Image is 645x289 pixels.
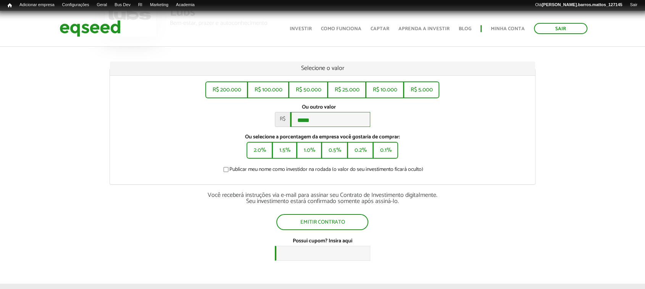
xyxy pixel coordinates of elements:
[116,135,530,140] label: Ou selecione a porcentagem da empresa você gostaria de comprar:
[403,81,439,98] button: R$ 5.000
[16,2,58,8] a: Adicionar empresa
[276,214,368,230] button: Emitir contrato
[247,142,273,159] button: 2.0%
[172,2,198,8] a: Academia
[297,142,322,159] button: 1.0%
[146,2,172,8] a: Marketing
[347,142,373,159] button: 0.2%
[8,3,12,8] span: Início
[534,23,587,34] a: Sair
[491,26,525,31] a: Minha conta
[293,239,352,244] label: Possui cupom? Insira aqui
[272,142,297,159] button: 1.5%
[4,2,16,9] a: Início
[60,18,121,39] img: EqSeed
[302,105,335,110] label: Ou outro valor
[247,81,289,98] button: R$ 100.000
[366,81,404,98] button: R$ 10.000
[110,192,536,205] div: Você receberá instruções via e-mail para assinar seu Contrato de Investimento digitalmente. Seu i...
[289,81,328,98] button: R$ 50.000
[373,142,398,159] button: 0.1%
[93,2,111,8] a: Geral
[111,2,134,8] a: Bus Dev
[275,112,290,127] span: R$
[371,26,389,31] a: Captar
[321,26,361,31] a: Como funciona
[327,81,366,98] button: R$ 25.000
[542,2,622,7] strong: [PERSON_NAME].barros.mattos_127145
[301,63,344,73] span: Selecione o valor
[398,26,450,31] a: Aprenda a investir
[205,81,248,98] button: R$ 200.000
[222,167,423,175] label: Publicar meu nome como investidor na rodada (o valor do seu investimento ficará oculto)
[321,142,348,159] button: 0.5%
[459,26,471,31] a: Blog
[134,2,146,8] a: RI
[626,2,641,8] a: Sair
[290,26,312,31] a: Investir
[58,2,93,8] a: Configurações
[531,2,626,8] a: Olá[PERSON_NAME].barros.mattos_127145
[219,167,233,172] input: Publicar meu nome como investidor na rodada (o valor do seu investimento ficará oculto)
